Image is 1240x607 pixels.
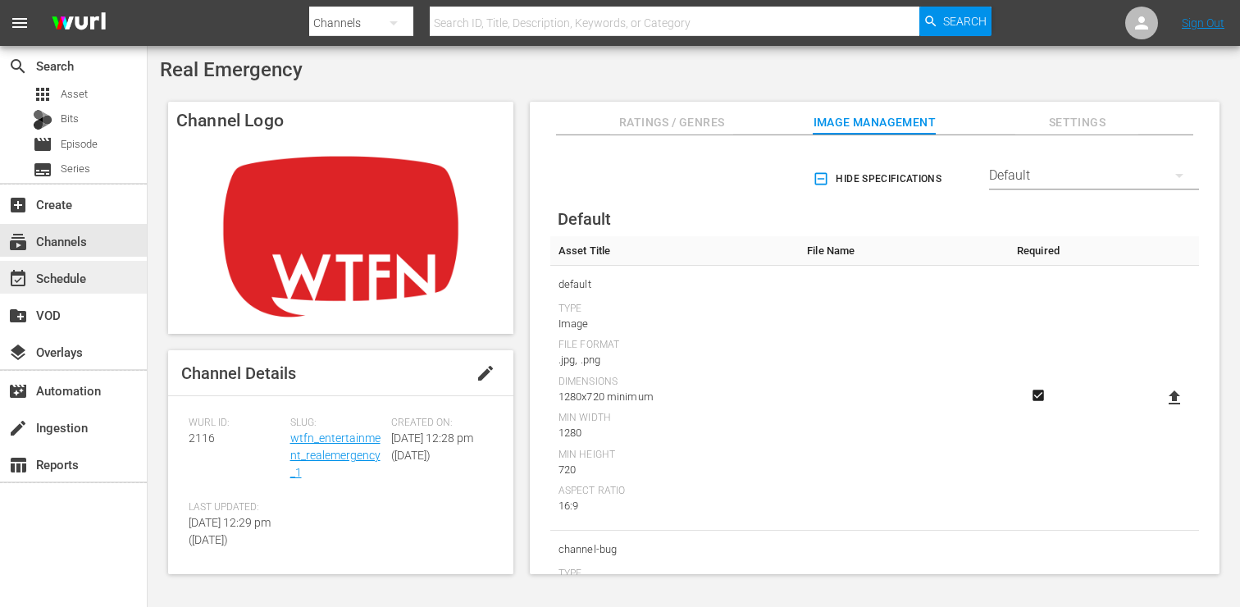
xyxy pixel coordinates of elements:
span: Channels [8,232,28,252]
span: Series [61,161,90,177]
span: Real Emergency [160,58,303,81]
span: [DATE] 12:29 pm ([DATE]) [189,516,271,546]
div: .jpg, .png [558,352,791,368]
div: 1280 [558,425,791,441]
span: Automation [8,381,28,401]
svg: Required [1028,388,1048,403]
span: Episode [61,136,98,153]
span: Create [8,195,28,215]
th: Asset Title [550,236,799,266]
a: Sign Out [1182,16,1224,30]
span: Search [8,57,28,76]
div: 720 [558,462,791,478]
span: Hide Specifications [816,171,941,188]
span: channel-bug [558,539,791,560]
h4: Channel Logo [168,102,513,139]
div: 1280x720 minimum [558,389,791,405]
div: Image [558,316,791,332]
span: Schedule [8,269,28,289]
div: Type [558,303,791,316]
div: Default [989,153,1199,199]
span: Image Management [813,112,936,133]
div: Bits [33,110,52,130]
span: menu [10,13,30,33]
th: File Name [799,236,1009,266]
th: Required [1009,236,1069,266]
div: Type [558,568,791,581]
span: Asset [33,84,52,104]
span: default [558,274,791,295]
span: Default [558,209,611,229]
button: Search [919,7,992,36]
div: Min Height [558,449,791,462]
a: wtfn_entertainment_realemergency_1 [290,431,381,479]
span: Slug: [290,417,384,430]
span: VOD [8,306,28,326]
div: 16:9 [558,498,791,514]
span: 2116 [189,431,215,445]
button: edit [466,354,505,393]
span: [DATE] 12:28 pm ([DATE]) [391,431,473,462]
span: Bits [61,111,79,127]
div: Min Width [558,412,791,425]
span: Settings [1015,112,1138,133]
span: Created On: [391,417,485,430]
span: Asset [61,86,88,103]
div: File Format [558,339,791,352]
span: Reports [8,455,28,475]
button: Hide Specifications [809,156,948,202]
span: Search [943,7,987,36]
span: Ingestion [8,418,28,438]
span: edit [476,363,495,383]
div: Aspect Ratio [558,485,791,498]
span: Episode [33,135,52,154]
span: Series [33,160,52,180]
div: Dimensions [558,376,791,389]
span: Channel Details [181,363,296,383]
img: ans4CAIJ8jUAAAAAAAAAAAAAAAAAAAAAAAAgQb4GAAAAAAAAAAAAAAAAAAAAAAAAJMjXAAAAAAAAAAAAAAAAAAAAAAAAgAT5G... [39,4,118,43]
span: Ratings / Genres [610,112,733,133]
span: Overlays [8,343,28,363]
span: Last Updated: [189,501,282,514]
img: Real Emergency [168,139,513,334]
span: Wurl ID: [189,417,282,430]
